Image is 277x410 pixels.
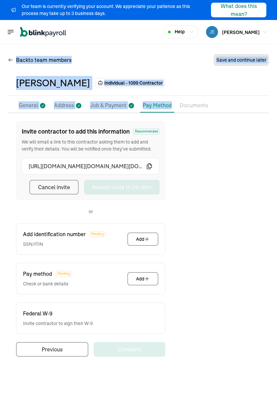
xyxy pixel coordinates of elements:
[38,183,70,191] div: Cancel invite
[22,139,160,153] span: We will email a link to this contractor asking them to add and verify their details. You will be ...
[143,101,172,109] p: Pay Method
[90,231,105,237] span: Pending
[127,232,158,246] button: Add
[203,25,270,39] button: [PERSON_NAME]
[56,271,72,277] span: Pending
[104,80,163,86] span: Individual - 1099 Contractor
[54,101,74,110] p: Address
[133,129,160,135] span: Recommended
[164,25,198,38] button: Help
[42,345,63,353] div: Previous
[16,342,88,357] button: Previous
[23,309,52,317] span: Federal W-9
[23,270,52,278] span: Pay method
[22,127,130,136] span: Invite contractor to add this information
[7,22,66,42] nav: Global
[222,29,260,35] span: [PERSON_NAME]
[127,272,158,285] button: Add
[89,208,93,215] p: or
[23,230,86,238] span: Add identification number
[175,28,185,35] span: Help
[219,2,258,18] div: What does this mean?
[28,56,72,64] span: to team members
[8,52,72,68] button: Backto team members
[29,162,146,170] span: [URL][DOMAIN_NAME][DOMAIN_NAME][DOMAIN_NAME]
[180,101,208,110] p: Documents
[16,76,90,90] div: [PERSON_NAME]
[94,342,165,357] button: Complete
[84,180,160,195] button: Resend invite in 21h 49m
[16,56,72,64] span: Back
[23,280,72,287] span: Check or bank details
[136,236,150,242] div: Add
[23,320,93,327] span: Invite contractor to sign their W-9
[118,345,142,353] div: Complete
[23,241,105,248] span: SSN/ITIN
[92,183,152,191] div: Resend invite in 21h 49m
[19,101,38,110] p: General
[214,54,269,66] button: Save and continue later
[211,3,266,17] button: What does this mean?
[29,180,79,195] button: Cancel invite
[22,3,204,17] div: Our team is currently verifying your account. We appreciate your patience as this process may tak...
[244,378,277,410] iframe: Chat Widget
[136,275,150,282] div: Add
[90,101,127,110] p: Job & Payment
